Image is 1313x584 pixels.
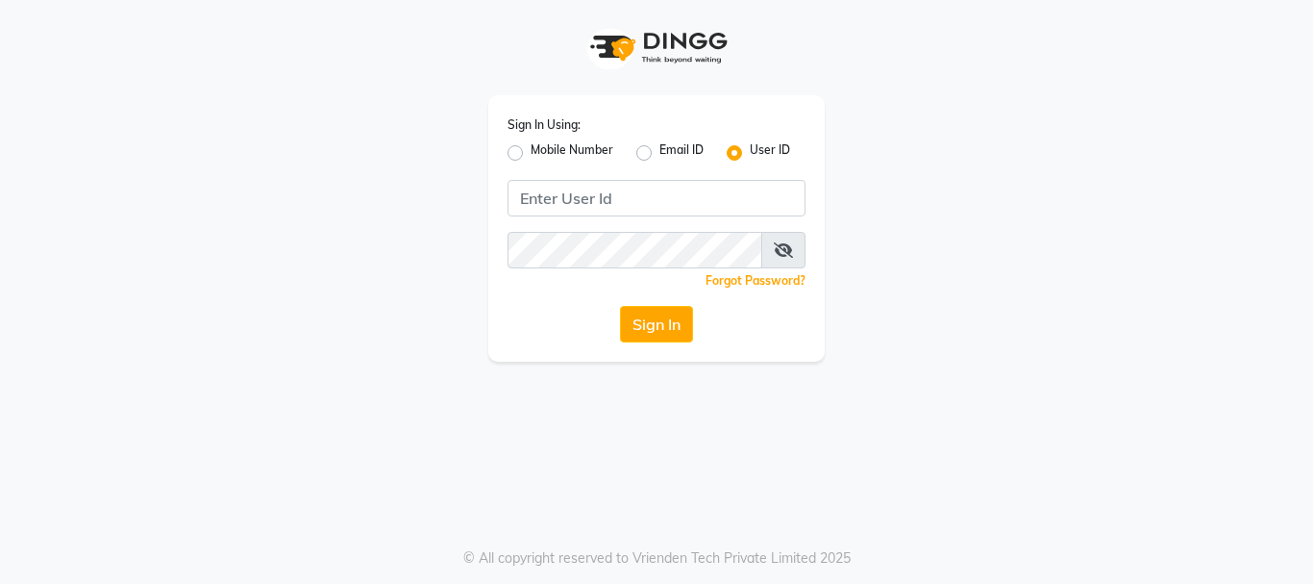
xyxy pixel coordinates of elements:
[531,141,613,165] label: Mobile Number
[706,273,805,288] a: Forgot Password?
[580,19,733,76] img: logo1.svg
[620,306,693,343] button: Sign In
[508,232,762,268] input: Username
[659,141,704,165] label: Email ID
[508,180,805,216] input: Username
[750,141,790,165] label: User ID
[508,116,581,134] label: Sign In Using:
